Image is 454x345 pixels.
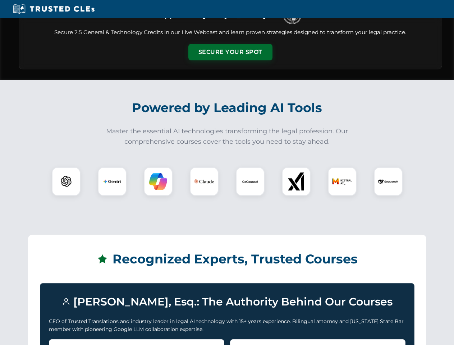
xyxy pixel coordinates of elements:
[236,167,265,196] div: CoCounsel
[28,28,433,37] p: Secure 2.5 General & Technology Credits in our Live Webcast and learn proven strategies designed ...
[149,172,167,190] img: Copilot Logo
[52,167,81,196] div: ChatGPT
[190,167,219,196] div: Claude
[11,4,97,14] img: Trusted CLEs
[374,167,403,196] div: DeepSeek
[49,292,405,312] h3: [PERSON_NAME], Esq.: The Authority Behind Our Courses
[101,126,353,147] p: Master the essential AI technologies transforming the legal profession. Our comprehensive courses...
[194,171,214,192] img: Claude Logo
[98,167,127,196] div: Gemini
[144,167,173,196] div: Copilot
[103,172,121,190] img: Gemini Logo
[40,247,414,272] h2: Recognized Experts, Trusted Courses
[56,171,77,192] img: ChatGPT Logo
[28,95,426,120] h2: Powered by Leading AI Tools
[241,172,259,190] img: CoCounsel Logo
[378,171,398,192] img: DeepSeek Logo
[332,171,352,192] img: Mistral AI Logo
[328,167,357,196] div: Mistral AI
[188,44,272,60] button: Secure Your Spot
[287,172,305,190] img: xAI Logo
[49,317,405,333] p: CEO of Trusted Translations and industry leader in legal AI technology with 15+ years experience....
[282,167,311,196] div: xAI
